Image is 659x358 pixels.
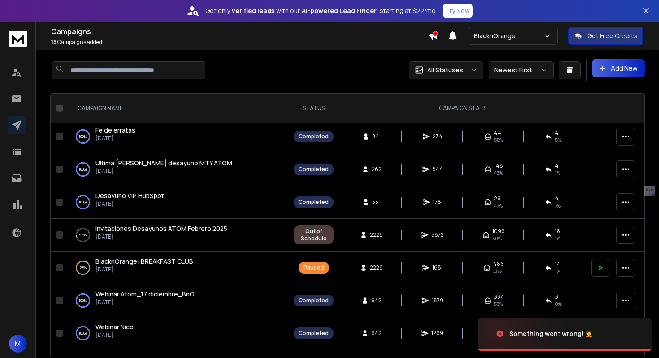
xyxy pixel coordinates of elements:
[299,166,329,173] div: Completed
[302,6,378,15] strong: AI-powered Lead Finder,
[95,290,195,299] a: Webinar Atom_17 diciembre_BnO
[555,169,560,177] span: 1 %
[509,329,593,338] div: Something went wrong! 🤦
[427,66,463,75] p: All Statuses
[9,335,27,353] button: M
[371,297,382,304] span: 642
[95,257,193,265] span: BlacknOrange: BREAKFAST CLUB
[555,301,562,308] span: 0 %
[489,61,554,79] button: Newest First
[555,261,560,268] span: 14
[67,94,288,123] th: CAMPAIGN NAME
[372,199,381,206] span: 55
[432,166,443,173] span: 844
[95,331,134,339] p: [DATE]
[299,133,329,140] div: Completed
[51,38,56,46] span: 15
[299,297,329,304] div: Completed
[568,27,643,45] button: Get Free Credits
[79,296,87,305] p: 100 %
[288,94,339,123] th: STATUS
[299,199,329,206] div: Completed
[493,268,502,275] span: 45 %
[494,293,503,301] span: 337
[555,195,559,202] span: 4
[95,299,195,306] p: [DATE]
[95,200,164,208] p: [DATE]
[474,31,519,40] p: BlacknOrange
[67,186,288,219] td: 100%Desayuno VIP HubSpot[DATE]
[433,199,442,206] span: 178
[555,268,560,275] span: 1 %
[555,137,561,144] span: 5 %
[372,166,382,173] span: 262
[67,153,288,186] td: 100%Ultima [PERSON_NAME] desayuno MTY ATOM[DATE]
[95,257,193,266] a: BlacknOrange: BREAKFAST CLUB
[95,135,135,142] p: [DATE]
[9,31,27,47] img: logo
[339,94,586,123] th: CAMPAIGN STATS
[95,323,134,331] a: Webinar Nico
[95,191,164,200] a: Desayuno VIP HubSpot
[478,309,568,358] img: image
[95,266,193,273] p: [DATE]
[432,297,443,304] span: 1879
[555,162,559,169] span: 4
[79,329,87,338] p: 100 %
[205,6,436,15] p: Get only with our starting at $22/mo
[303,264,324,271] div: Paused
[555,235,560,242] span: 1 %
[494,169,503,177] span: 43 %
[494,301,503,308] span: 53 %
[432,264,443,271] span: 1681
[67,120,288,153] td: 100%Fe de erratas[DATE]
[587,31,637,40] p: Get Free Credits
[95,126,135,134] span: Fe de erratas
[494,195,501,202] span: 26
[299,228,329,242] div: Out of Schedule
[370,231,383,239] span: 2229
[232,6,274,15] strong: verified leads
[95,159,232,168] a: Ultima [PERSON_NAME] desayuno MTY ATOM
[95,224,227,233] a: Invitaciones Desayunos ATOM Febrero 2025
[79,198,87,207] p: 100 %
[51,26,429,37] h1: Campaigns
[431,231,444,239] span: 5872
[67,219,288,252] td: 95%Invitaciones Desayunos ATOM Febrero 2025[DATE]
[299,330,329,337] div: Completed
[555,129,559,137] span: 4
[370,264,383,271] span: 2229
[372,133,381,140] span: 84
[95,233,227,240] p: [DATE]
[494,202,503,209] span: 47 %
[555,228,560,235] span: 18
[443,4,473,18] button: Try Now
[431,330,443,337] span: 1269
[592,59,645,77] button: Add New
[95,168,232,175] p: [DATE]
[371,330,382,337] span: 642
[492,228,505,235] span: 1096
[67,317,288,350] td: 100%Webinar Nico[DATE]
[555,293,558,301] span: 3
[95,224,227,233] span: Invitaciones Desayunos ATOM Febrero 2025
[494,137,503,144] span: 55 %
[79,165,87,174] p: 100 %
[67,252,288,284] td: 28%BlacknOrange: BREAKFAST CLUB[DATE]
[493,261,504,268] span: 486
[95,126,135,135] a: Fe de erratas
[79,132,87,141] p: 100 %
[446,6,470,15] p: Try Now
[494,129,501,137] span: 44
[492,235,502,242] span: 50 %
[494,162,503,169] span: 148
[555,202,561,209] span: 7 %
[67,284,288,317] td: 100%Webinar Atom_17 diciembre_BnO[DATE]
[79,230,87,239] p: 95 %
